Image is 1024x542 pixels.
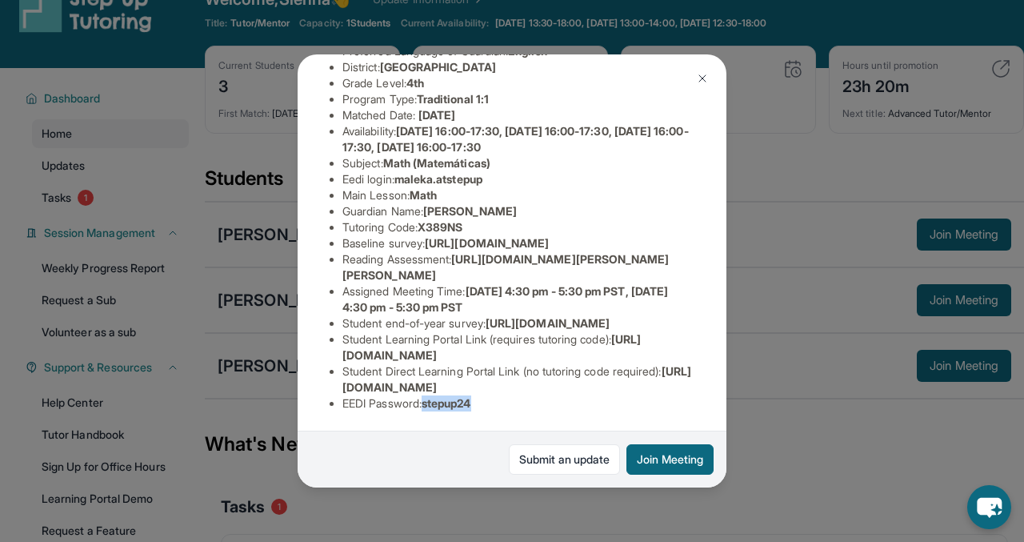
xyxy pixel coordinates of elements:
[342,107,694,123] li: Matched Date:
[383,156,490,170] span: Math (Matemáticas)
[417,92,489,106] span: Traditional 1:1
[410,188,437,202] span: Math
[342,91,694,107] li: Program Type:
[406,76,424,90] span: 4th
[342,315,694,331] li: Student end-of-year survey :
[509,444,620,475] a: Submit an update
[486,316,610,330] span: [URL][DOMAIN_NAME]
[342,219,694,235] li: Tutoring Code :
[425,236,549,250] span: [URL][DOMAIN_NAME]
[342,363,694,395] li: Student Direct Learning Portal Link (no tutoring code required) :
[342,395,694,412] li: EEDI Password :
[418,108,455,122] span: [DATE]
[342,59,694,75] li: District:
[342,75,694,91] li: Grade Level:
[342,124,689,154] span: [DATE] 16:00-17:30, [DATE] 16:00-17:30, [DATE] 16:00-17:30, [DATE] 16:00-17:30
[342,235,694,251] li: Baseline survey :
[422,396,471,410] span: stepup24
[626,444,714,475] button: Join Meeting
[342,171,694,187] li: Eedi login :
[342,331,694,363] li: Student Learning Portal Link (requires tutoring code) :
[342,252,670,282] span: [URL][DOMAIN_NAME][PERSON_NAME][PERSON_NAME]
[380,60,496,74] span: [GEOGRAPHIC_DATA]
[423,204,517,218] span: [PERSON_NAME]
[342,283,694,315] li: Assigned Meeting Time :
[696,72,709,85] img: Close Icon
[342,203,694,219] li: Guardian Name :
[342,284,668,314] span: [DATE] 4:30 pm - 5:30 pm PST, [DATE] 4:30 pm - 5:30 pm PST
[342,251,694,283] li: Reading Assessment :
[967,485,1011,529] button: chat-button
[342,187,694,203] li: Main Lesson :
[342,155,694,171] li: Subject :
[394,172,482,186] span: maleka.atstepup
[418,220,462,234] span: X389NS
[342,123,694,155] li: Availability:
